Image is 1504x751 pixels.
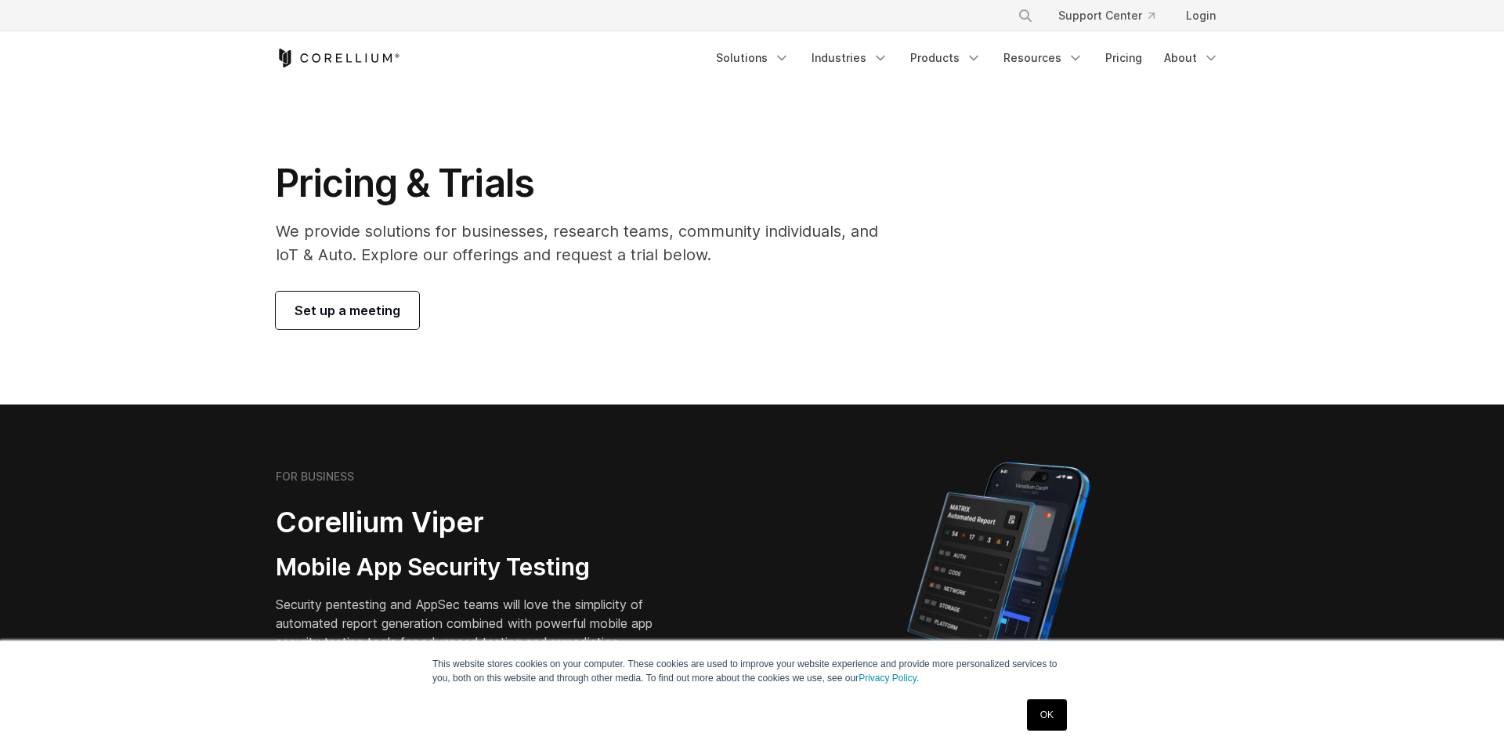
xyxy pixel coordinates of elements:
img: Corellium MATRIX automated report on iPhone showing app vulnerability test results across securit... [880,455,1116,729]
a: Support Center [1046,2,1167,30]
button: Search [1011,2,1039,30]
a: Set up a meeting [276,292,419,329]
a: OK [1027,699,1067,731]
a: Products [901,44,991,72]
h2: Corellium Viper [276,505,677,540]
a: Resources [994,44,1093,72]
p: We provide solutions for businesses, research teams, community individuals, and IoT & Auto. Explo... [276,219,900,267]
a: Login [1173,2,1228,30]
a: Privacy Policy. [859,673,919,684]
a: Pricing [1096,44,1151,72]
a: Solutions [707,44,799,72]
p: This website stores cookies on your computer. These cookies are used to improve your website expe... [432,657,1072,685]
span: Set up a meeting [295,301,400,320]
p: Security pentesting and AppSec teams will love the simplicity of automated report generation comb... [276,595,677,651]
h3: Mobile App Security Testing [276,553,677,582]
div: Navigation Menu [999,2,1228,30]
a: Industries [802,44,898,72]
a: About [1155,44,1228,72]
div: Navigation Menu [707,44,1228,72]
h6: FOR BUSINESS [276,470,354,484]
a: Corellium Home [276,49,400,67]
h1: Pricing & Trials [276,160,900,207]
